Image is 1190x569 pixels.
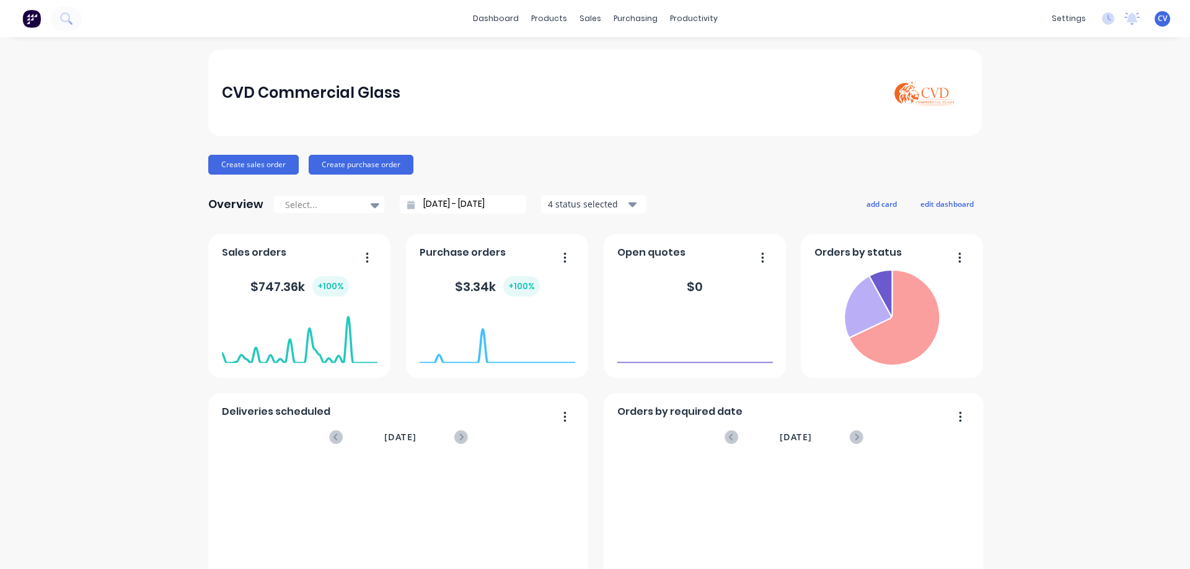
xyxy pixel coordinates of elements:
button: edit dashboard [912,196,982,212]
span: Sales orders [222,245,286,260]
div: purchasing [607,9,664,28]
div: CVD Commercial Glass [222,80,400,105]
button: add card [858,196,905,212]
button: Create sales order [208,155,299,175]
div: + 100 % [312,276,349,297]
img: Factory [22,9,41,28]
span: [DATE] [384,430,416,444]
button: Create purchase order [309,155,413,175]
div: products [525,9,573,28]
span: [DATE] [780,430,812,444]
img: CVD Commercial Glass [881,61,968,126]
span: Open quotes [617,245,685,260]
span: Purchase orders [420,245,506,260]
span: Orders by status [814,245,902,260]
div: + 100 % [503,276,540,297]
span: Orders by required date [617,404,743,419]
div: settings [1046,9,1092,28]
div: 4 status selected [548,198,626,211]
div: $ 3.34k [455,276,540,297]
div: productivity [664,9,724,28]
div: Overview [208,192,263,217]
div: $ 0 [687,277,703,296]
div: $ 747.36k [250,276,349,297]
button: 4 status selected [541,195,646,214]
a: dashboard [467,9,525,28]
span: CV [1158,13,1167,24]
div: sales [573,9,607,28]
